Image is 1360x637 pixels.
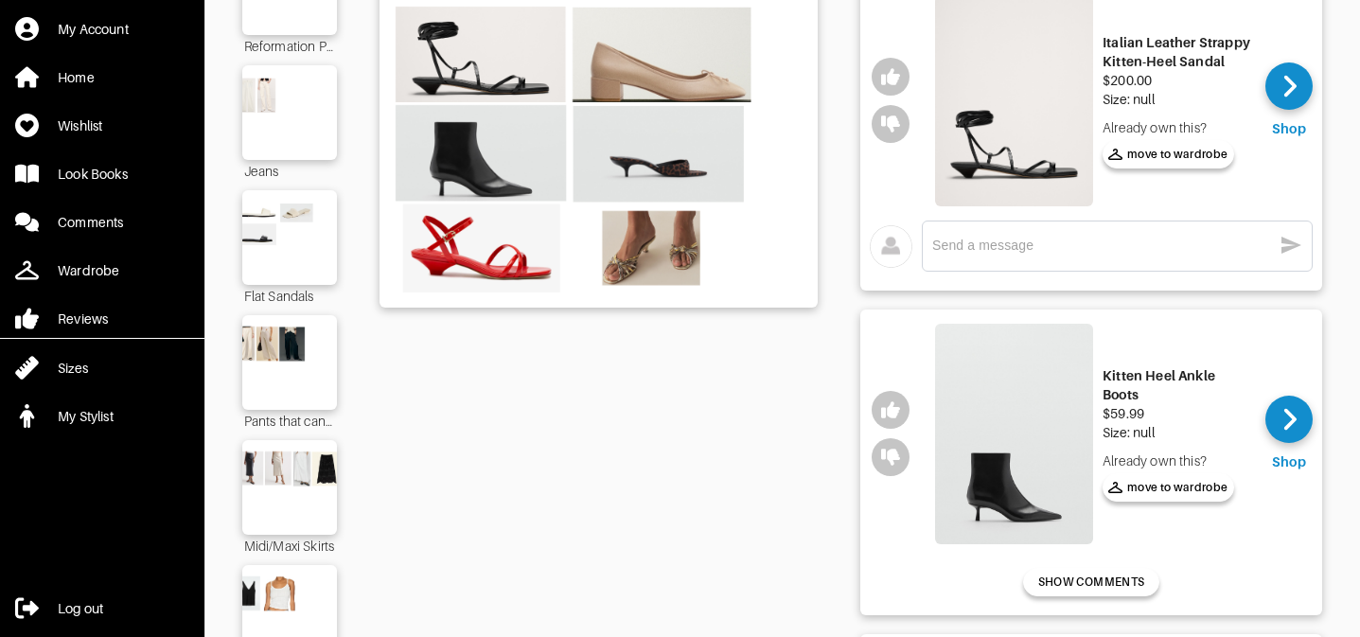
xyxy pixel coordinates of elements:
[1103,140,1234,168] button: move to wardrobe
[242,285,337,306] div: Flat Sandals
[1265,396,1313,471] a: Shop
[242,535,337,556] div: Midi/Maxi Skirts
[236,450,344,525] img: Outfit Midi/Maxi Skirts
[1272,119,1306,138] div: Shop
[236,75,344,150] img: Outfit Jeans
[58,213,123,232] div: Comments
[935,324,1093,545] img: Kitten Heel Ankle Boots
[1103,404,1251,423] div: $59.99
[1103,451,1251,470] div: Already own this?
[1103,366,1251,404] div: Kitten Heel Ankle Boots
[58,20,129,39] div: My Account
[58,165,128,184] div: Look Books
[1272,452,1306,471] div: Shop
[242,410,337,431] div: Pants that can be dressed up or dressed down!
[870,225,912,268] img: avatar
[1038,574,1144,591] span: SHOW COMMENTS
[236,325,344,400] img: Outfit Pants that can be dressed up or dressed down!
[1103,423,1251,442] div: Size: null
[1108,479,1228,496] span: move to wardrobe
[58,310,108,328] div: Reviews
[58,116,102,135] div: Wishlist
[242,160,337,181] div: Jeans
[1023,568,1159,596] button: SHOW COMMENTS
[1265,62,1313,138] a: Shop
[1103,71,1251,90] div: $200.00
[1103,90,1251,109] div: Size: null
[1103,33,1251,71] div: Italian Leather Strappy Kitten-Heel Sandal
[58,261,119,280] div: Wardrobe
[58,68,95,87] div: Home
[1108,146,1228,163] span: move to wardrobe
[236,200,344,275] img: Outfit Flat Sandals
[58,407,114,426] div: My Stylist
[58,599,103,618] div: Log out
[1103,118,1251,137] div: Already own this?
[1103,473,1234,502] button: move to wardrobe
[58,359,88,378] div: Sizes
[242,35,337,56] div: Reformation Petites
